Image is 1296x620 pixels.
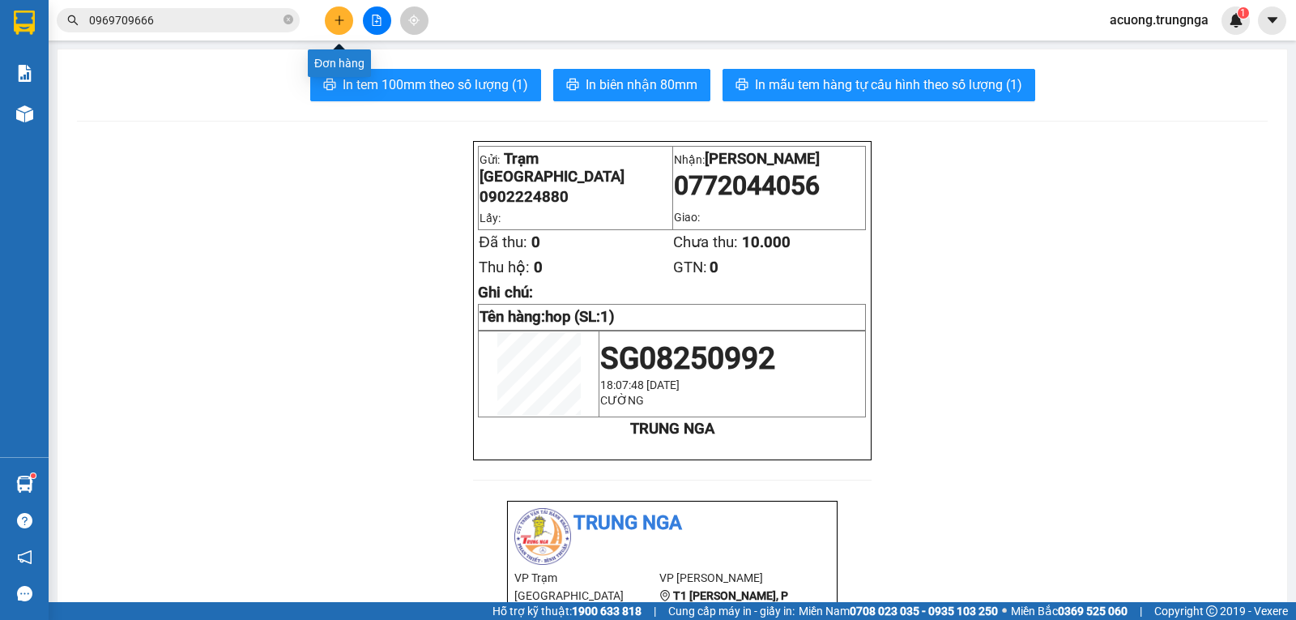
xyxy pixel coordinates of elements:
[363,6,391,35] button: file-add
[674,211,700,224] span: Giao:
[668,602,795,620] span: Cung cấp máy in - giấy in:
[1002,608,1007,614] span: ⚪️
[8,8,235,39] li: Trung Nga
[630,420,714,438] strong: TRUNG NGA
[67,15,79,26] span: search
[1240,7,1246,19] span: 1
[534,259,543,276] span: 0
[1011,602,1128,620] span: Miền Bắc
[14,11,35,35] img: logo-vxr
[16,476,33,493] img: warehouse-icon
[112,89,211,138] b: T1 [PERSON_NAME], P Phú Thuỷ
[325,6,353,35] button: plus
[480,212,501,224] span: Lấy:
[1206,605,1217,617] span: copyright
[600,308,615,326] span: 1)
[674,170,820,201] span: 0772044056
[480,308,615,326] strong: Tên hàng:
[514,569,659,605] li: VP Trạm [GEOGRAPHIC_DATA]
[659,589,788,620] b: T1 [PERSON_NAME], P Phú Thuỷ
[1140,602,1142,620] span: |
[566,78,579,93] span: printer
[492,602,642,620] span: Hỗ trợ kỹ thuật:
[514,508,571,565] img: logo.jpg
[112,69,215,87] li: VP [PERSON_NAME]
[8,69,112,122] li: VP Trạm [GEOGRAPHIC_DATA]
[1238,7,1249,19] sup: 1
[600,394,644,407] span: CƯỜNG
[531,233,540,251] span: 0
[673,259,707,276] span: GTN:
[735,78,748,93] span: printer
[89,11,280,29] input: Tìm tên, số ĐT hoặc mã đơn
[545,308,615,326] span: hop (SL:
[343,75,528,95] span: In tem 100mm theo số lượng (1)
[408,15,420,26] span: aim
[1229,13,1243,28] img: icon-new-feature
[283,15,293,24] span: close-circle
[480,150,625,186] span: Trạm [GEOGRAPHIC_DATA]
[17,549,32,565] span: notification
[323,78,336,93] span: printer
[283,13,293,28] span: close-circle
[334,15,345,26] span: plus
[705,150,820,168] span: [PERSON_NAME]
[31,473,36,478] sup: 1
[371,15,382,26] span: file-add
[16,105,33,122] img: warehouse-icon
[310,69,541,101] button: printerIn tem 100mm theo số lượng (1)
[586,75,697,95] span: In biên nhận 80mm
[1097,10,1221,30] span: acuong.trungnga
[479,233,526,251] span: Đã thu:
[17,586,32,601] span: message
[799,602,998,620] span: Miền Nam
[8,8,65,65] img: logo.jpg
[600,340,775,376] span: SG08250992
[659,569,804,587] li: VP [PERSON_NAME]
[674,150,865,168] p: Nhận:
[654,602,656,620] span: |
[480,188,569,206] span: 0902224880
[479,259,530,276] span: Thu hộ:
[1265,13,1280,28] span: caret-down
[480,150,671,186] p: Gửi:
[553,69,710,101] button: printerIn biên nhận 80mm
[400,6,428,35] button: aim
[742,233,791,251] span: 10.000
[1058,605,1128,618] strong: 0369 525 060
[755,75,1022,95] span: In mẫu tem hàng tự cấu hình theo số lượng (1)
[1258,6,1286,35] button: caret-down
[478,284,533,301] span: Ghi chú:
[659,590,671,601] span: environment
[17,513,32,528] span: question-circle
[112,90,123,101] span: environment
[723,69,1035,101] button: printerIn mẫu tem hàng tự cấu hình theo số lượng (1)
[710,259,718,276] span: 0
[572,605,642,618] strong: 1900 633 818
[673,233,738,251] span: Chưa thu:
[600,378,680,391] span: 18:07:48 [DATE]
[514,508,830,539] li: Trung Nga
[16,65,33,82] img: solution-icon
[850,605,998,618] strong: 0708 023 035 - 0935 103 250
